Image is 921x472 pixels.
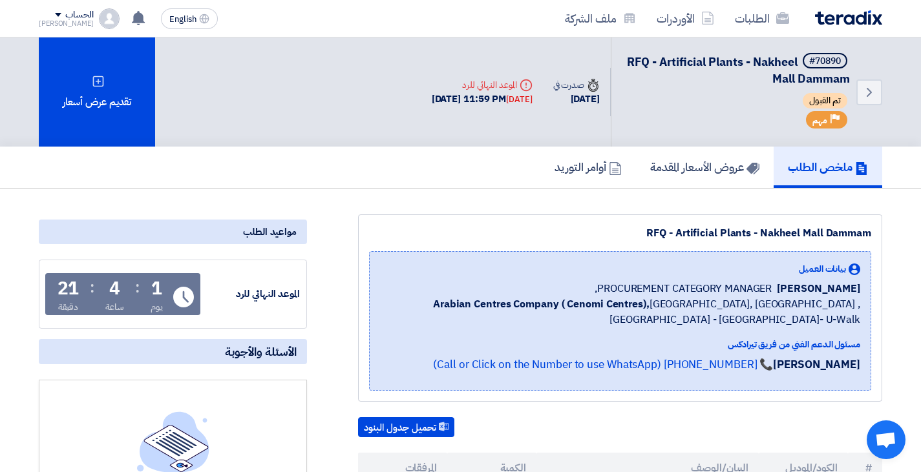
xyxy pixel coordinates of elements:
[380,338,860,351] div: مسئول الدعم الفني من فريق تيرادكس
[812,114,827,127] span: مهم
[555,159,622,174] h5: أوامر التوريد
[627,53,850,87] h5: RFQ - Artificial Plants - Nakheel Mall Dammam
[433,356,773,373] a: 📞 [PHONE_NUMBER] (Call or Click on the Number to use WhatsApp)
[203,287,300,302] div: الموعد النهائي للرد
[90,276,94,299] div: :
[867,420,905,459] a: Open chat
[39,20,94,27] div: [PERSON_NAME]
[65,10,93,21] div: الحساب
[225,344,297,359] span: الأسئلة والأجوبة
[380,296,860,327] span: [GEOGRAPHIC_DATA], [GEOGRAPHIC_DATA] ,[GEOGRAPHIC_DATA] - [GEOGRAPHIC_DATA]- U-Walk
[433,296,650,312] b: Arabian Centres Company ( Cenomi Centres),
[105,300,124,314] div: ساعة
[99,8,120,29] img: profile_test.png
[369,225,871,241] div: RFQ - Artificial Plants - Nakheel Mall Dammam
[161,8,218,29] button: English
[774,147,882,188] a: ملخص الطلب
[553,78,600,92] div: صدرت في
[169,15,196,24] span: English
[135,276,140,299] div: :
[595,281,772,296] span: PROCUREMENT CATEGORY MANAGER,
[777,281,860,296] span: [PERSON_NAME]
[725,3,799,34] a: الطلبات
[788,159,868,174] h5: ملخص الطلب
[58,300,78,314] div: دقيقة
[650,159,759,174] h5: عروض الأسعار المقدمة
[137,411,209,472] img: empty_state_list.svg
[39,37,155,147] div: تقديم عرض أسعار
[58,280,79,298] div: 21
[109,280,120,298] div: 4
[432,78,533,92] div: الموعد النهائي للرد
[39,220,307,244] div: مواعيد الطلب
[803,93,847,108] span: تم القبول
[151,280,162,298] div: 1
[358,417,454,438] button: تحميل جدول البنود
[555,3,646,34] a: ملف الشركة
[540,147,636,188] a: أوامر التوريد
[773,356,860,373] strong: [PERSON_NAME]
[646,3,725,34] a: الأوردرات
[553,92,600,107] div: [DATE]
[799,262,846,276] span: بيانات العميل
[815,10,882,25] img: Teradix logo
[636,147,774,188] a: عروض الأسعار المقدمة
[151,300,163,314] div: يوم
[432,92,533,107] div: [DATE] 11:59 PM
[506,93,532,106] div: [DATE]
[809,57,841,66] div: #70890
